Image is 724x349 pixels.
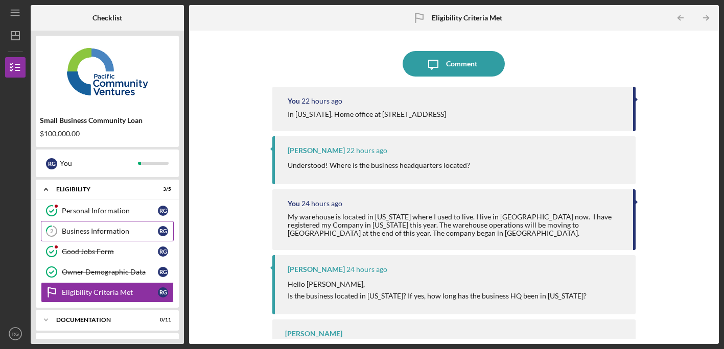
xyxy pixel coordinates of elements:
button: RG [5,323,26,344]
div: In [US_STATE]. Home office at [STREET_ADDRESS] [288,110,446,118]
div: R G [158,267,168,277]
a: Personal InformationRG [41,201,174,221]
div: R G [158,287,168,297]
div: [PERSON_NAME] [285,330,342,338]
div: Eligibility [56,186,146,192]
div: Documentation [56,317,146,323]
a: Owner Demographic DataRG [41,262,174,282]
a: Eligibility Criteria MetRG [41,282,174,303]
div: $100,000.00 [40,130,175,138]
b: Checklist [92,14,122,22]
time: 2025-10-09 22:14 [301,200,342,208]
div: 3 / 5 [153,186,171,192]
a: Good Jobs FormRG [41,241,174,262]
tspan: 2 [50,228,53,235]
div: R G [158,246,168,257]
p: Understood! Where is the business headquarters located? [288,160,470,171]
div: [PERSON_NAME] [288,265,345,273]
div: Eligibility Criteria Met [62,288,158,296]
div: 0 / 11 [153,317,171,323]
button: Comment [403,51,505,77]
div: Personal Information [62,207,158,215]
img: Product logo [36,41,179,102]
time: 2025-10-09 22:06 [346,265,387,273]
div: R G [158,226,168,236]
div: You [60,155,138,172]
div: My warehouse is located in [US_STATE] where I used to live. I live in [GEOGRAPHIC_DATA] now. I ha... [288,213,623,237]
div: R G [46,158,57,169]
div: You [288,200,300,208]
div: Small Business Community Loan [40,116,175,124]
div: Business Information [62,227,158,235]
p: Hello [PERSON_NAME], [288,279,587,290]
div: You [288,97,300,105]
a: 2Business InformationRG [41,221,174,241]
time: 2025-10-09 23:56 [301,97,342,105]
p: Is the business located in [US_STATE]? If yes, how long has the business HQ been in [US_STATE]? [288,290,587,302]
text: RG [12,331,19,337]
div: Comment [446,51,477,77]
div: Owner Demographic Data [62,268,158,276]
time: 2025-10-09 23:51 [346,146,387,155]
div: [PERSON_NAME] [288,146,345,155]
div: R G [158,206,168,216]
div: Good Jobs Form [62,247,158,256]
b: Eligibility Criteria Met [432,14,502,22]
